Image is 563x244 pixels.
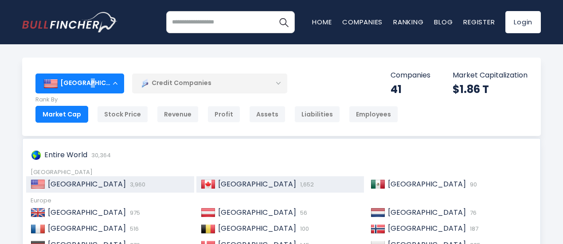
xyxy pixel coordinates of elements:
p: Market Capitalization [453,71,528,80]
span: 1,652 [298,180,314,189]
span: [GEOGRAPHIC_DATA] [218,223,296,233]
p: Companies [391,71,430,80]
span: 187 [468,225,478,233]
span: Entire World [44,150,87,160]
a: Home [312,17,332,27]
p: Rank By [35,96,398,104]
span: [GEOGRAPHIC_DATA] [388,223,466,233]
div: Revenue [157,106,199,123]
span: [GEOGRAPHIC_DATA] [48,179,126,189]
span: [GEOGRAPHIC_DATA] [48,223,126,233]
div: 41 [391,82,430,96]
span: 30,364 [89,151,111,159]
img: bullfincher logo [22,12,117,32]
div: [GEOGRAPHIC_DATA] [31,169,532,176]
span: 100 [298,225,309,233]
div: Liabilities [294,106,340,123]
span: [GEOGRAPHIC_DATA] [218,207,296,217]
a: Login [505,11,541,33]
div: Market Cap [35,106,88,123]
span: [GEOGRAPHIC_DATA] [388,207,466,217]
div: [GEOGRAPHIC_DATA] [35,74,124,93]
span: [GEOGRAPHIC_DATA] [48,207,126,217]
div: Credit Companies [132,73,287,93]
span: 516 [128,225,139,233]
div: Europe [31,197,532,205]
a: Companies [342,17,383,27]
div: $1.86 T [453,82,528,96]
span: [GEOGRAPHIC_DATA] [218,179,296,189]
div: Employees [349,106,398,123]
div: Assets [249,106,285,123]
a: Go to homepage [22,12,117,32]
a: Ranking [393,17,423,27]
a: Blog [434,17,453,27]
span: [GEOGRAPHIC_DATA] [388,179,466,189]
span: 90 [468,180,477,189]
div: Stock Price [97,106,148,123]
div: Profit [207,106,240,123]
span: 76 [468,209,477,217]
span: 975 [128,209,140,217]
a: Register [463,17,495,27]
span: 3,960 [128,180,145,189]
button: Search [273,11,295,33]
span: 56 [298,209,307,217]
